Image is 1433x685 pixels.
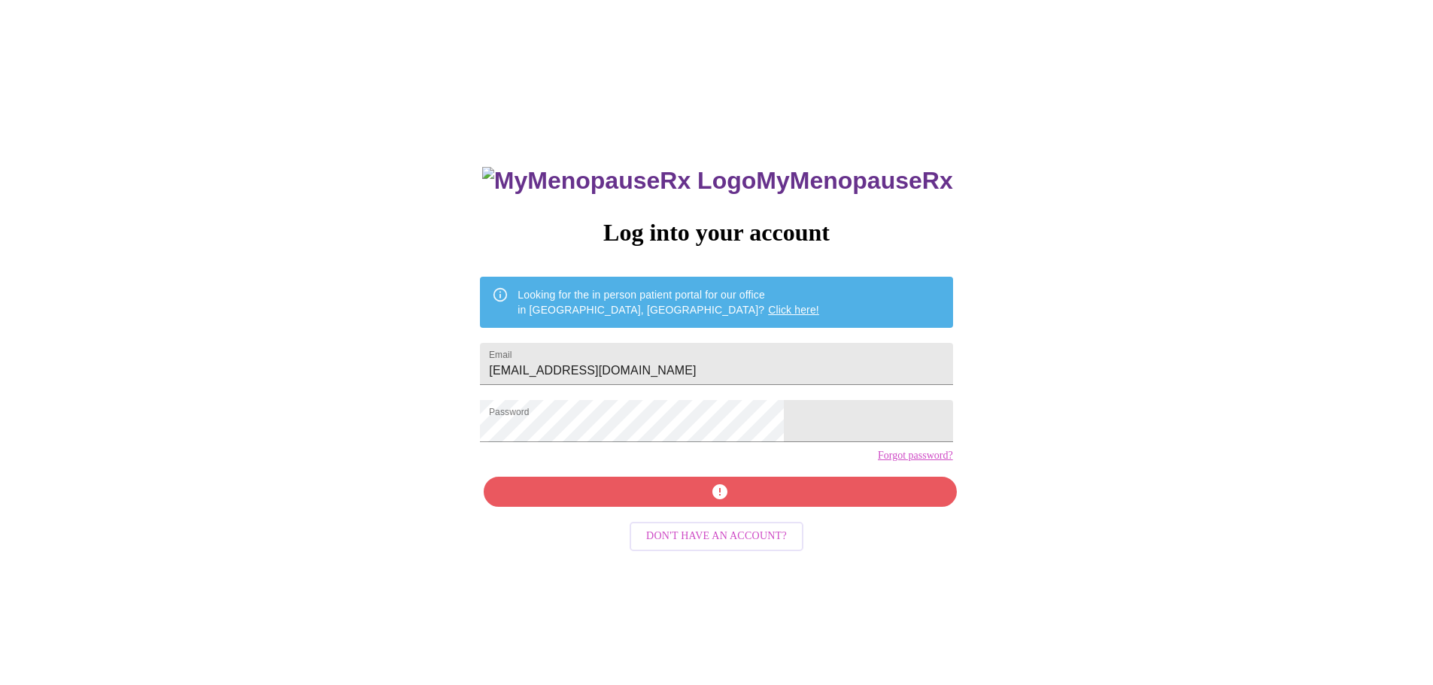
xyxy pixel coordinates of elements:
span: Don't have an account? [646,527,787,546]
a: Forgot password? [878,450,953,462]
a: Don't have an account? [626,529,807,541]
h3: Log into your account [480,219,952,247]
div: Looking for the in person patient portal for our office in [GEOGRAPHIC_DATA], [GEOGRAPHIC_DATA]? [518,281,819,323]
h3: MyMenopauseRx [482,167,953,195]
img: MyMenopauseRx Logo [482,167,756,195]
button: Don't have an account? [630,522,803,551]
a: Click here! [768,304,819,316]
